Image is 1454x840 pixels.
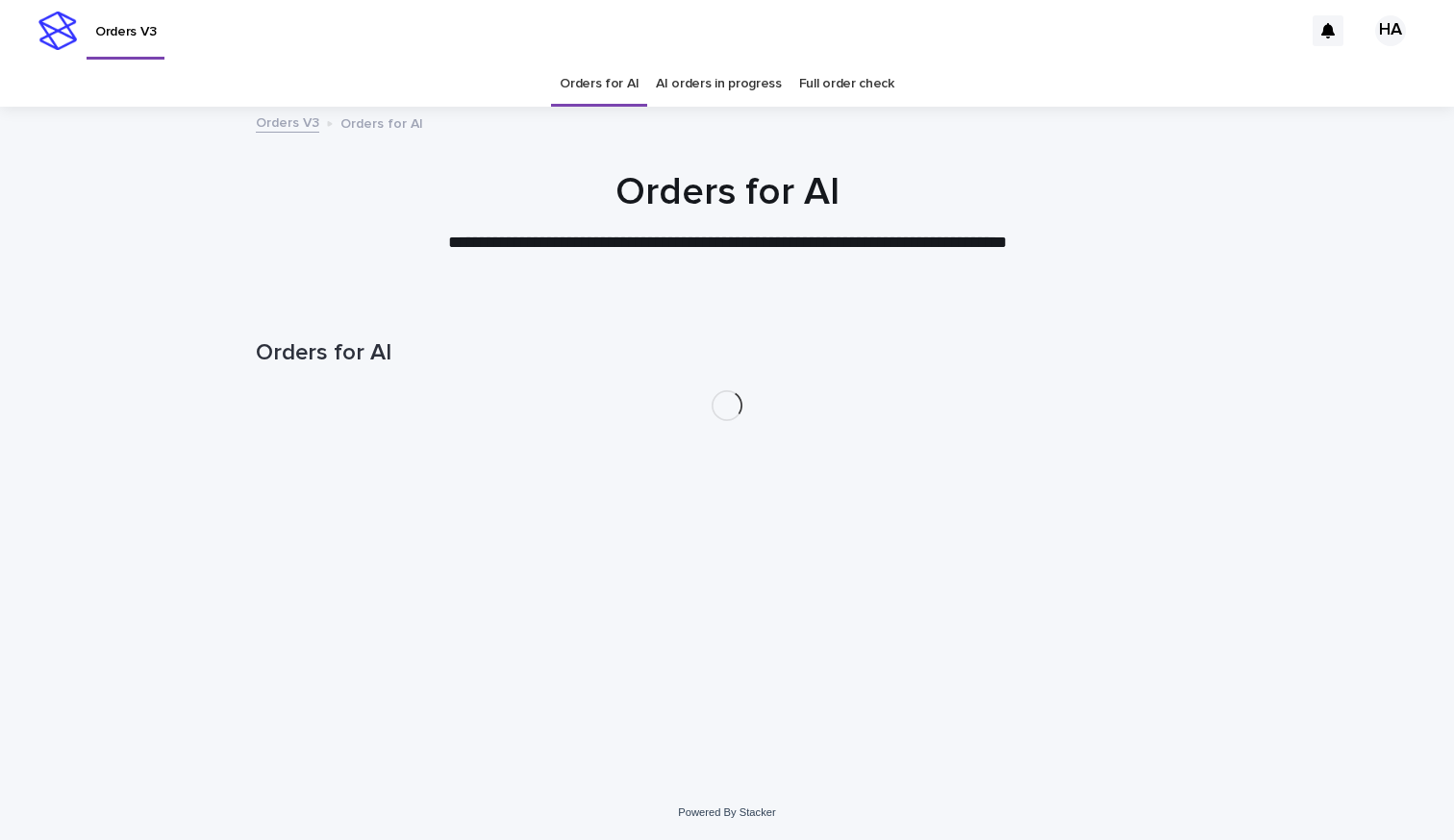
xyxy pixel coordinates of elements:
a: Orders for AI [560,62,639,107]
a: AI orders in progress [656,62,782,107]
a: Full order check [799,62,894,107]
img: stacker-logo-s-only.png [38,12,77,50]
h1: Orders for AI [256,339,1198,367]
div: HA [1375,15,1406,46]
h1: Orders for AI [256,169,1198,215]
p: Orders for AI [340,111,423,133]
a: Powered By Stacker [678,806,775,818]
a: Orders V3 [256,111,319,133]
